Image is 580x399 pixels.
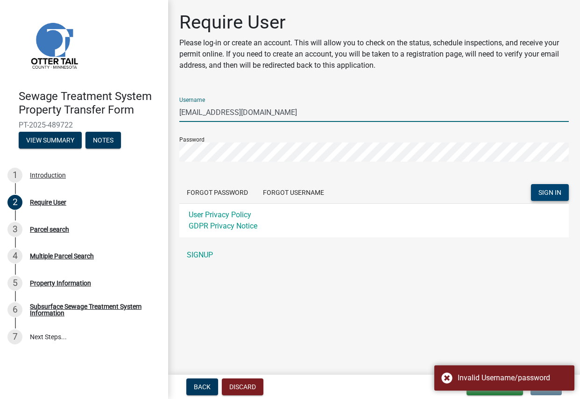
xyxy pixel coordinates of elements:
[538,189,561,196] span: SIGN IN
[19,121,149,129] span: PT-2025-489722
[30,226,69,233] div: Parcel search
[189,221,257,230] a: GDPR Privacy Notice
[179,246,569,264] a: SIGNUP
[7,276,22,291] div: 5
[458,372,567,384] div: Invalid Username/password
[30,199,66,206] div: Require User
[85,132,121,149] button: Notes
[19,90,161,117] h4: Sewage Treatment System Property Transfer Form
[189,210,251,219] a: User Privacy Policy
[255,184,332,201] button: Forgot Username
[7,302,22,317] div: 6
[531,184,569,201] button: SIGN IN
[7,249,22,264] div: 4
[19,132,82,149] button: View Summary
[19,10,89,80] img: Otter Tail County, Minnesota
[30,172,66,178] div: Introduction
[30,280,91,286] div: Property Information
[85,137,121,144] wm-modal-confirm: Notes
[30,253,94,259] div: Multiple Parcel Search
[179,11,569,34] h1: Require User
[19,137,82,144] wm-modal-confirm: Summary
[186,378,218,395] button: Back
[179,184,255,201] button: Forgot Password
[222,378,263,395] button: Discard
[194,383,211,391] span: Back
[30,303,153,316] div: Subsurface Sewage Treatment System Information
[7,222,22,237] div: 3
[7,195,22,210] div: 2
[7,329,22,344] div: 7
[179,37,569,71] p: Please log-in or create an account. This will allow you to check on the status, schedule inspecti...
[7,168,22,183] div: 1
